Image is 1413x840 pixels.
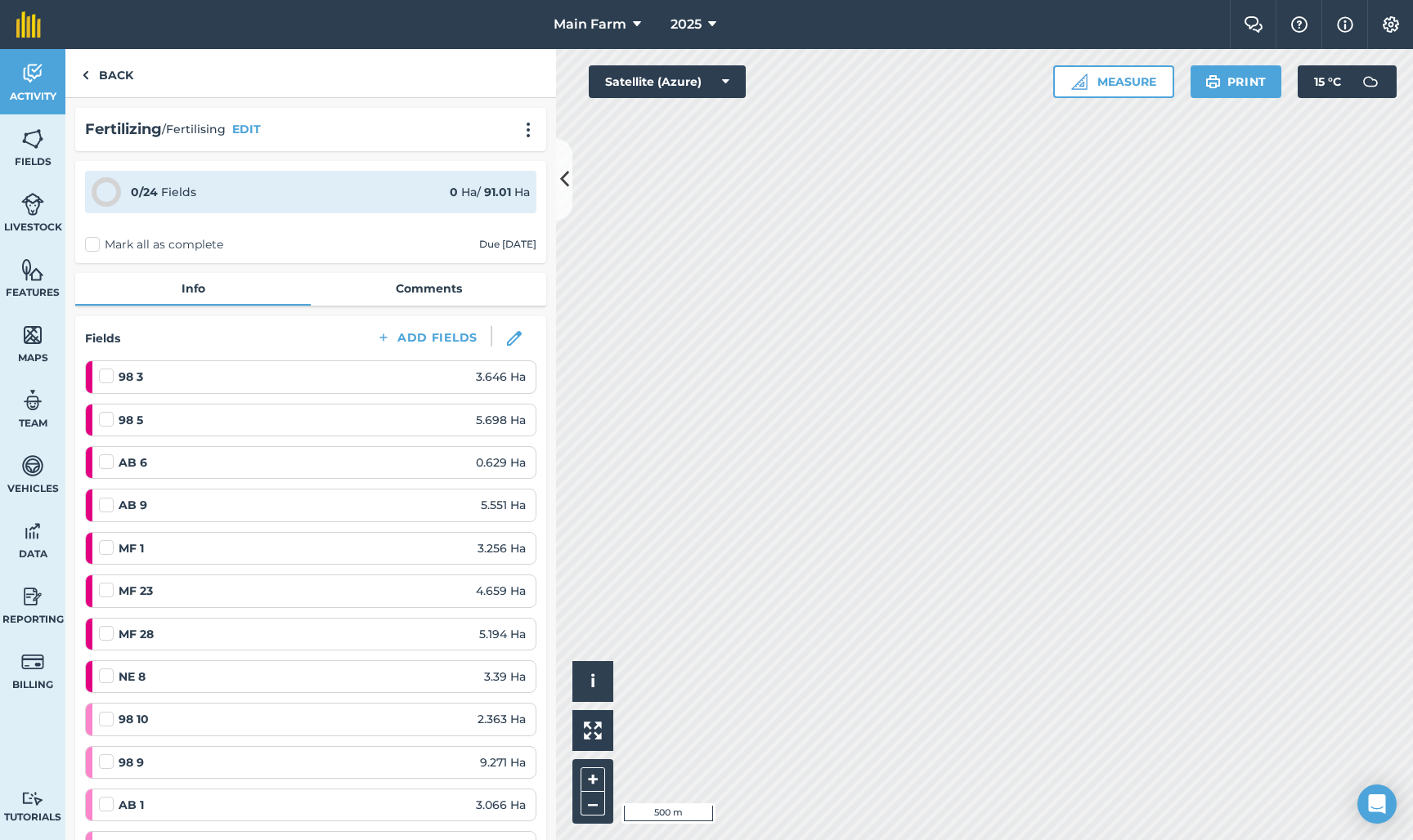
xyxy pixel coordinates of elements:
img: svg+xml;base64,PD94bWwgdmVyc2lvbj0iMS4wIiBlbmNvZGluZz0idXRmLTgiPz4KPCEtLSBHZW5lcmF0b3I6IEFkb2JlIE... [21,650,44,674]
button: Measure [1053,65,1174,98]
img: Ruler icon [1071,74,1088,90]
strong: 98 9 [119,753,144,771]
strong: 98 5 [119,411,143,429]
strong: NE 8 [119,668,146,686]
button: 15 °C [1298,65,1397,98]
strong: 0 / 24 [131,185,158,199]
img: Four arrows, one pointing top left, one top right, one bottom right and the last bottom left [584,722,602,739]
img: svg+xml;base64,PHN2ZyB4bWxucz0iaHR0cDovL3d3dy53My5vcmcvMjAwMC9zdmciIHdpZHRoPSI1NiIgaGVpZ2h0PSI2MC... [21,323,44,347]
img: fieldmargin Logo [16,11,41,38]
img: svg+xml;base64,PHN2ZyB3aWR0aD0iMTgiIGhlaWdodD0iMTgiIHZpZXdCb3g9IjAgMCAxOCAxOCIgZmlsbD0ibm9uZSIgeG... [507,331,522,346]
a: Info [75,273,311,304]
img: svg+xml;base64,PD94bWwgdmVyc2lvbj0iMS4wIiBlbmNvZGluZz0idXRmLTgiPz4KPCEtLSBHZW5lcmF0b3I6IEFkb2JlIE... [21,584,44,609]
span: i [590,671,595,691]
img: svg+xml;base64,PD94bWwgdmVyc2lvbj0iMS4wIiBlbmNvZGluZz0idXRmLTgiPz4KPCEtLSBHZW5lcmF0b3I6IEFkb2JlIE... [21,61,44,86]
span: 5.698 Ha [476,411,526,429]
img: svg+xml;base64,PD94bWwgdmVyc2lvbj0iMS4wIiBlbmNvZGluZz0idXRmLTgiPz4KPCEtLSBHZW5lcmF0b3I6IEFkb2JlIE... [21,791,44,806]
span: Main Farm [554,15,626,34]
span: 0.629 Ha [476,454,526,471]
div: Open Intercom Messenger [1357,784,1397,824]
strong: 91.01 [484,185,511,199]
img: Two speech bubbles overlapping with the left bubble in the forefront [1244,16,1263,33]
h2: Fertilizing [85,118,162,141]
button: + [581,767,605,792]
label: Mark all as complete [85,236,223,253]
img: svg+xml;base64,PHN2ZyB4bWxucz0iaHR0cDovL3d3dy53My5vcmcvMjAwMC9zdmciIHdpZHRoPSI5IiBoZWlnaHQ9IjI0Ii... [82,65,89,85]
img: svg+xml;base64,PHN2ZyB4bWxucz0iaHR0cDovL3d3dy53My5vcmcvMjAwMC9zdmciIHdpZHRoPSIxNyIgaGVpZ2h0PSIxNy... [1337,15,1353,34]
img: svg+xml;base64,PHN2ZyB4bWxucz0iaHR0cDovL3d3dy53My5vcmcvMjAwMC9zdmciIHdpZHRoPSI1NiIgaGVpZ2h0PSI2MC... [21,257,44,282]
div: Ha / Ha [450,183,530,201]
a: Comments [311,273,546,304]
button: i [572,661,613,702]
button: Print [1191,65,1282,98]
button: – [581,792,605,815]
strong: MF 23 [119,582,153,600]
strong: MF 1 [119,539,144,557]
span: 5.194 Ha [479,625,526,643]
img: svg+xml;base64,PD94bWwgdmVyc2lvbj0iMS4wIiBlbmNvZGluZz0idXRmLTgiPz4KPCEtLSBHZW5lcmF0b3I6IEFkb2JlIE... [21,192,44,217]
img: A cog icon [1381,16,1401,33]
img: svg+xml;base64,PHN2ZyB4bWxucz0iaHR0cDovL3d3dy53My5vcmcvMjAwMC9zdmciIHdpZHRoPSIxOSIgaGVpZ2h0PSIyNC... [1205,72,1221,92]
span: 3.066 Ha [476,796,526,814]
img: svg+xml;base64,PD94bWwgdmVyc2lvbj0iMS4wIiBlbmNvZGluZz0idXRmLTgiPz4KPCEtLSBHZW5lcmF0b3I6IEFkb2JlIE... [21,519,44,543]
div: Due [DATE] [479,238,536,251]
img: svg+xml;base64,PD94bWwgdmVyc2lvbj0iMS4wIiBlbmNvZGluZz0idXRmLTgiPz4KPCEtLSBHZW5lcmF0b3I6IEFkb2JlIE... [21,454,44,478]
strong: AB 6 [119,454,147,471]
img: svg+xml;base64,PD94bWwgdmVyc2lvbj0iMS4wIiBlbmNvZGluZz0idXRmLTgiPz4KPCEtLSBHZW5lcmF0b3I6IEFkb2JlIE... [21,388,44,413]
strong: AB 1 [119,796,144,814]
img: svg+xml;base64,PHN2ZyB4bWxucz0iaHR0cDovL3d3dy53My5vcmcvMjAwMC9zdmciIHdpZHRoPSIyMCIgaGVpZ2h0PSIyNC... [518,122,538,138]
span: 3.39 Ha [484,668,526,686]
strong: MF 28 [119,625,154,643]
a: Back [65,49,150,97]
strong: AB 9 [119,496,147,514]
img: svg+xml;base64,PHN2ZyB4bWxucz0iaHR0cDovL3d3dy53My5vcmcvMjAwMC9zdmciIHdpZHRoPSI1NiIgaGVpZ2h0PSI2MC... [21,127,44,151]
h4: Fields [85,329,120,347]
span: / Fertilising [162,120,226,138]
button: Add Fields [363,326,491,349]
strong: 98 10 [119,710,149,728]
strong: 98 3 [119,368,143,386]
span: 5.551 Ha [481,496,526,514]
img: A question mark icon [1290,16,1309,33]
button: EDIT [232,120,261,138]
img: svg+xml;base64,PD94bWwgdmVyc2lvbj0iMS4wIiBlbmNvZGluZz0idXRmLTgiPz4KPCEtLSBHZW5lcmF0b3I6IEFkb2JlIE... [1354,65,1387,98]
span: 2025 [671,15,702,34]
button: Satellite (Azure) [589,65,746,98]
span: 3.256 Ha [478,539,526,557]
span: 9.271 Ha [480,753,526,771]
strong: 0 [450,185,458,199]
span: 2.363 Ha [478,710,526,728]
span: 15 ° C [1314,65,1341,98]
span: 4.659 Ha [476,582,526,600]
div: Fields [131,183,196,201]
span: 3.646 Ha [476,368,526,386]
